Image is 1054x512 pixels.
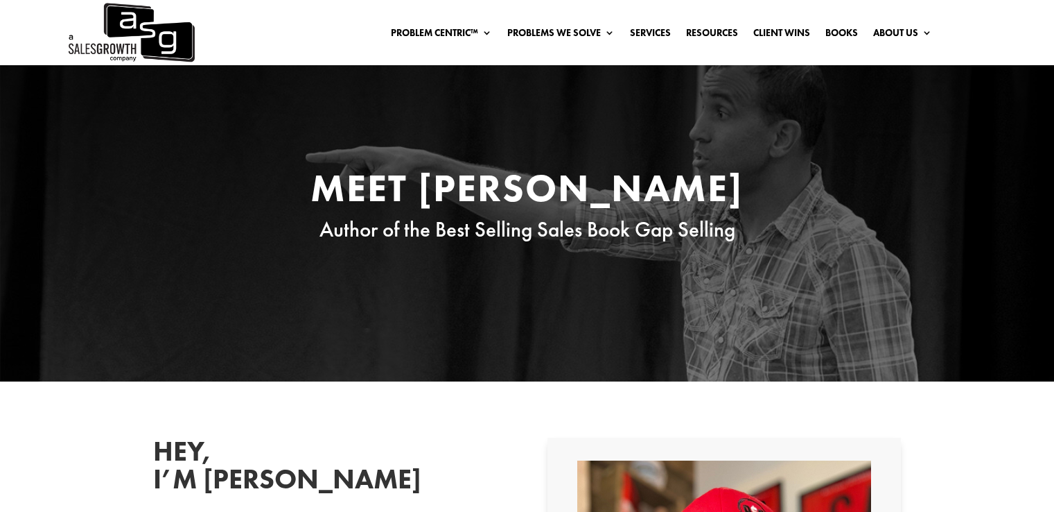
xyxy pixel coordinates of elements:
[873,28,932,43] a: About Us
[825,28,858,43] a: Books
[753,28,810,43] a: Client Wins
[507,28,615,43] a: Problems We Solve
[264,169,791,214] h1: Meet [PERSON_NAME]
[391,28,492,43] a: Problem Centric™
[153,438,361,500] h2: Hey, I’m [PERSON_NAME]
[319,216,735,243] span: Author of the Best Selling Sales Book Gap Selling
[686,28,738,43] a: Resources
[630,28,671,43] a: Services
